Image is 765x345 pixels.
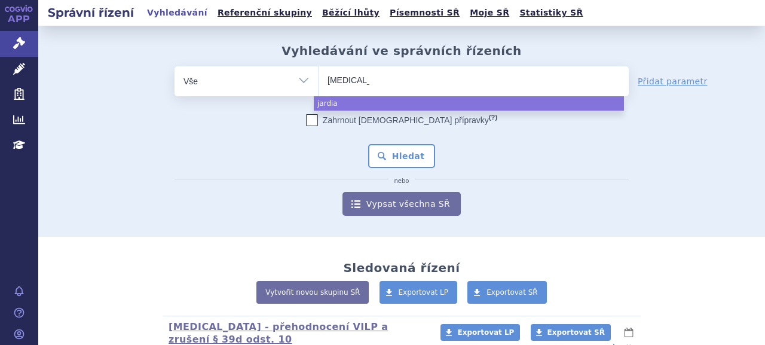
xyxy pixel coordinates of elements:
button: Hledat [368,144,436,168]
span: Exportovat LP [457,328,514,337]
a: [MEDICAL_DATA] - přehodnocení VILP a zrušení § 39d odst. 10 [169,321,388,345]
button: lhůty [623,325,635,340]
a: Vytvořit novou skupinu SŘ [256,281,369,304]
h2: Vyhledávání ve správních řízeních [281,44,522,58]
a: Exportovat SŘ [467,281,547,304]
a: Exportovat LP [440,324,520,341]
i: nebo [388,178,415,185]
span: Exportovat SŘ [547,328,605,337]
h2: Sledovaná řízení [343,261,460,275]
a: Moje SŘ [466,5,513,21]
abbr: (?) [489,114,497,121]
a: Přidat parametr [638,75,708,87]
span: Exportovat SŘ [486,288,538,297]
label: Zahrnout [DEMOGRAPHIC_DATA] přípravky [306,114,497,126]
h2: Správní řízení [38,4,143,21]
a: Exportovat SŘ [531,324,611,341]
a: Vypsat všechna SŘ [342,192,461,216]
a: Statistiky SŘ [516,5,586,21]
a: Běžící lhůty [319,5,383,21]
a: Exportovat LP [380,281,458,304]
li: jardia [314,96,624,111]
a: Vyhledávání [143,5,211,21]
a: Písemnosti SŘ [386,5,463,21]
a: Referenční skupiny [214,5,316,21]
span: Exportovat LP [399,288,449,297]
